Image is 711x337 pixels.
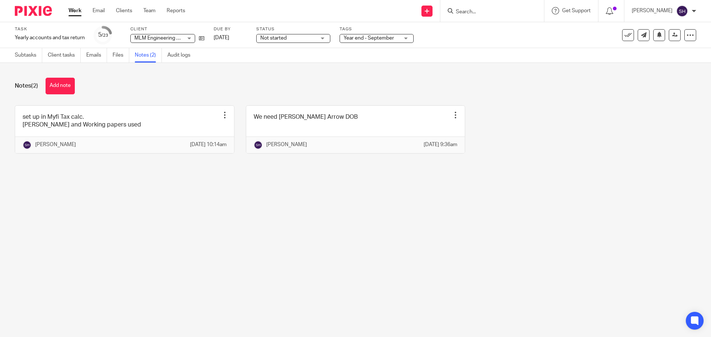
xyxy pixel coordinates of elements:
[266,141,307,148] p: [PERSON_NAME]
[344,36,394,41] span: Year end - September
[455,9,522,16] input: Search
[214,26,247,32] label: Due by
[135,48,162,63] a: Notes (2)
[340,26,414,32] label: Tags
[260,36,287,41] span: Not started
[93,7,105,14] a: Email
[69,7,81,14] a: Work
[23,141,31,149] img: svg%3E
[35,141,76,148] p: [PERSON_NAME]
[15,34,85,41] div: Yearly accounts and tax return
[101,33,108,37] small: /23
[190,141,227,148] p: [DATE] 10:14am
[254,141,263,149] img: svg%3E
[134,36,224,41] span: MLM Engineering & Consulting Limited
[143,7,156,14] a: Team
[562,8,591,13] span: Get Support
[130,26,204,32] label: Client
[167,7,185,14] a: Reports
[31,83,38,89] span: (2)
[86,48,107,63] a: Emails
[214,35,229,40] span: [DATE]
[98,31,108,39] div: 5
[256,26,330,32] label: Status
[113,48,129,63] a: Files
[15,6,52,16] img: Pixie
[116,7,132,14] a: Clients
[46,78,75,94] button: Add note
[424,141,457,148] p: [DATE] 9:36am
[15,82,38,90] h1: Notes
[167,48,196,63] a: Audit logs
[48,48,81,63] a: Client tasks
[632,7,672,14] p: [PERSON_NAME]
[15,48,42,63] a: Subtasks
[15,26,85,32] label: Task
[676,5,688,17] img: svg%3E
